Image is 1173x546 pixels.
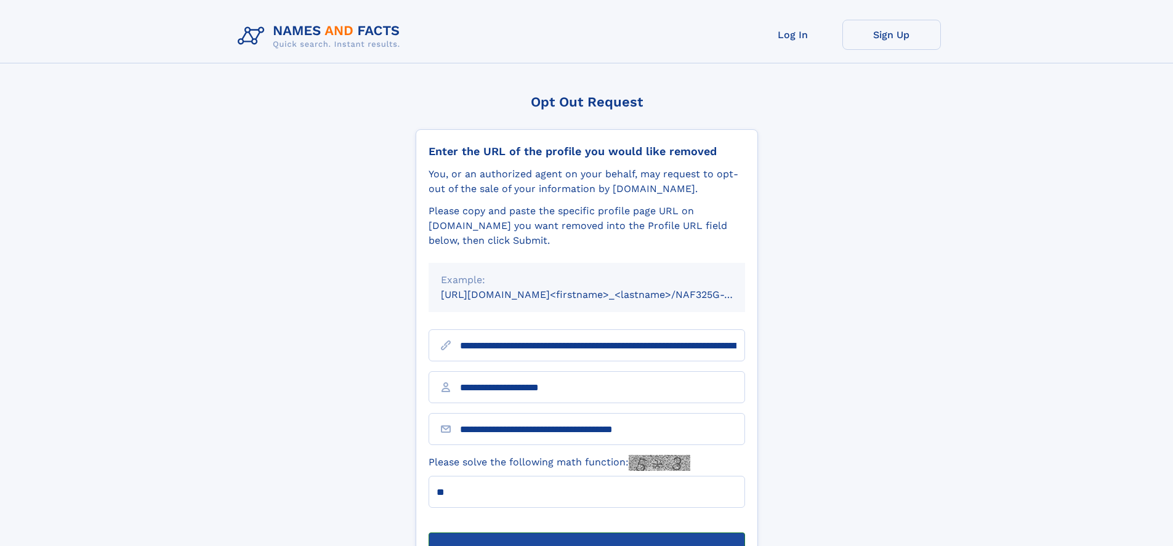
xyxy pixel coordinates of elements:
[416,94,758,110] div: Opt Out Request
[233,20,410,53] img: Logo Names and Facts
[429,145,745,158] div: Enter the URL of the profile you would like removed
[429,455,690,471] label: Please solve the following math function:
[429,167,745,196] div: You, or an authorized agent on your behalf, may request to opt-out of the sale of your informatio...
[441,273,733,287] div: Example:
[441,289,768,300] small: [URL][DOMAIN_NAME]<firstname>_<lastname>/NAF325G-xxxxxxxx
[429,204,745,248] div: Please copy and paste the specific profile page URL on [DOMAIN_NAME] you want removed into the Pr...
[744,20,842,50] a: Log In
[842,20,941,50] a: Sign Up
